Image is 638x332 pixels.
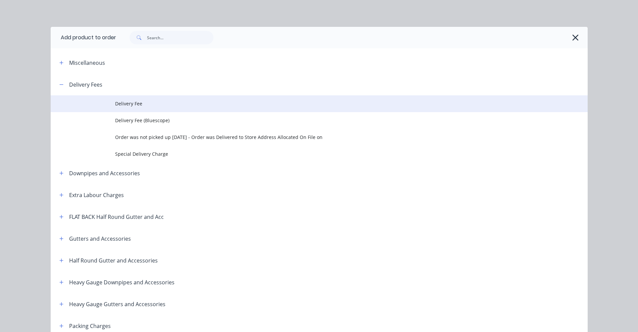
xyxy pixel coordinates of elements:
span: Order was not picked up [DATE] - Order was Delivered to Store Address Allocated On File on [115,134,493,141]
div: Gutters and Accessories [69,235,131,243]
span: Special Delivery Charge [115,150,493,157]
div: FLAT BACK Half Round Gutter and Acc [69,213,164,221]
div: Downpipes and Accessories [69,169,140,177]
input: Search... [147,31,213,44]
div: Half Round Gutter and Accessories [69,256,158,265]
div: Packing Charges [69,322,111,330]
div: Add product to order [51,27,116,48]
div: Heavy Gauge Gutters and Accessories [69,300,165,308]
div: Miscellaneous [69,59,105,67]
div: Delivery Fees [69,81,102,89]
div: Heavy Gauge Downpipes and Accessories [69,278,175,286]
span: Delivery Fee [115,100,493,107]
div: Extra Labour Charges [69,191,124,199]
span: Delivery Fee (Bluescope) [115,117,493,124]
